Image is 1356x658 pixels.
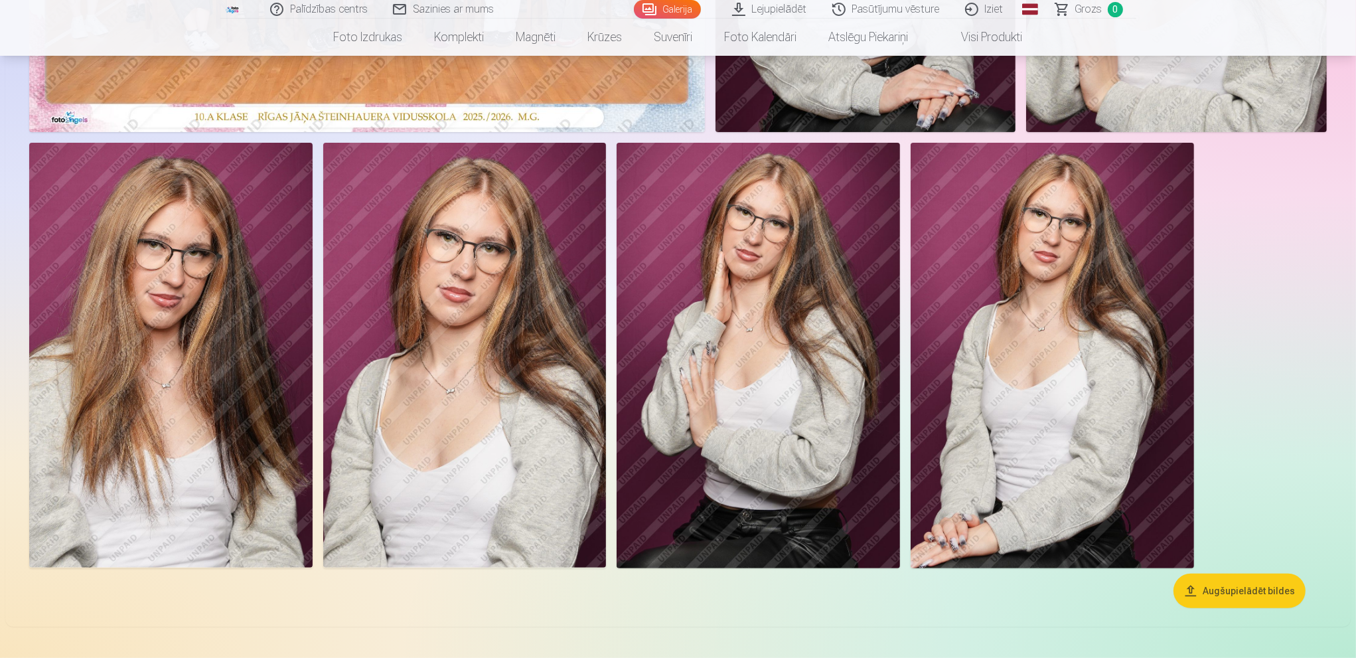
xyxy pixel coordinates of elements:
a: Visi produkti [925,19,1039,56]
a: Foto izdrukas [318,19,419,56]
a: Komplekti [419,19,500,56]
span: Grozs [1075,1,1102,17]
span: 0 [1108,2,1123,17]
button: Augšupielādēt bildes [1173,574,1306,608]
a: Suvenīri [639,19,709,56]
a: Foto kalendāri [709,19,813,56]
a: Krūzes [572,19,639,56]
a: Atslēgu piekariņi [813,19,925,56]
a: Magnēti [500,19,572,56]
img: /fa1 [226,5,240,13]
